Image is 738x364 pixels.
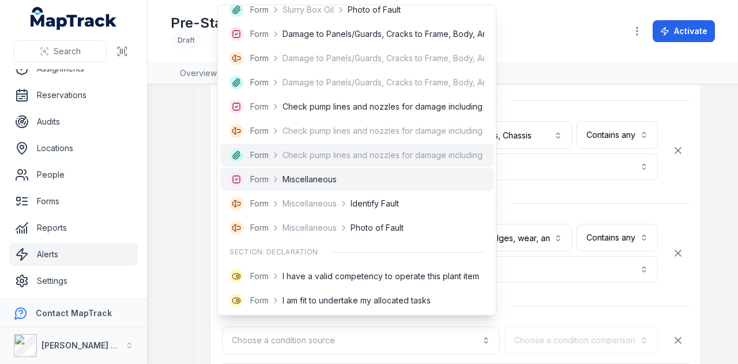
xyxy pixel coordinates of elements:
[283,222,337,234] span: Miscellaneous
[283,77,529,88] span: Damage to Panels/Guards, Cracks to Frame, Body, Arms, Chassis
[250,222,269,234] span: Form
[250,174,269,185] span: Form
[220,241,494,264] div: Section: DECLARATION
[283,52,529,64] span: Damage to Panels/Guards, Cracks to Frame, Body, Arms, Chassis
[250,149,269,161] span: Form
[250,101,269,112] span: Form
[250,52,269,64] span: Form
[283,174,337,185] span: Miscellaneous
[348,4,401,16] span: Photo of Fault
[250,77,269,88] span: Form
[220,313,494,336] div: Section: SIGNATURE
[250,125,269,137] span: Form
[250,198,269,209] span: Form
[351,222,404,234] span: Photo of Fault
[283,295,431,306] span: I am fit to undertake my allocated tasks
[283,198,337,209] span: Miscellaneous
[217,5,496,316] div: Choose a condition source
[351,198,399,209] span: Identify Fault
[250,271,269,282] span: Form
[283,28,529,40] span: Damage to Panels/Guards, Cracks to Frame, Body, Arms, Chassis
[250,4,269,16] span: Form
[250,28,269,40] span: Form
[250,295,269,306] span: Form
[283,271,479,282] span: I have a valid competency to operate this plant item
[283,4,334,16] span: Slurry Box Oil
[222,327,500,354] button: Choose a condition source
